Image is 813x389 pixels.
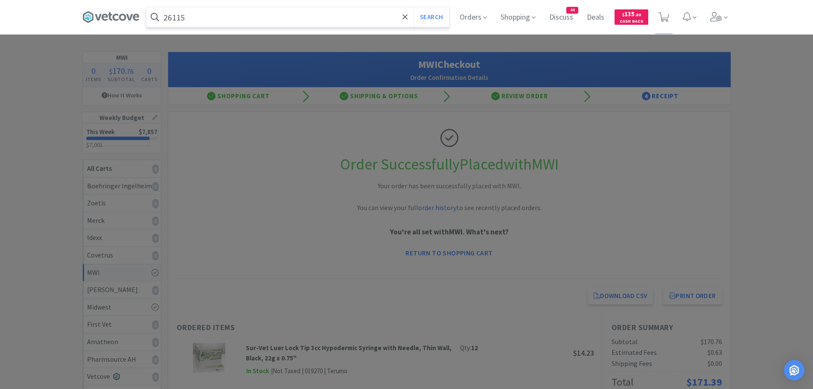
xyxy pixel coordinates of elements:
a: Discuss44 [546,14,577,21]
button: Search [414,7,449,27]
a: $135.80Cash Back [615,6,648,29]
input: Search by item, sku, manufacturer, ingredient, size... [146,7,449,27]
span: . 80 [635,12,641,18]
span: $ [622,12,624,18]
span: 44 [567,7,578,13]
div: Open Intercom Messenger [784,360,804,380]
span: Cash Back [620,19,643,25]
a: Deals [583,14,608,21]
span: 135 [622,10,641,18]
